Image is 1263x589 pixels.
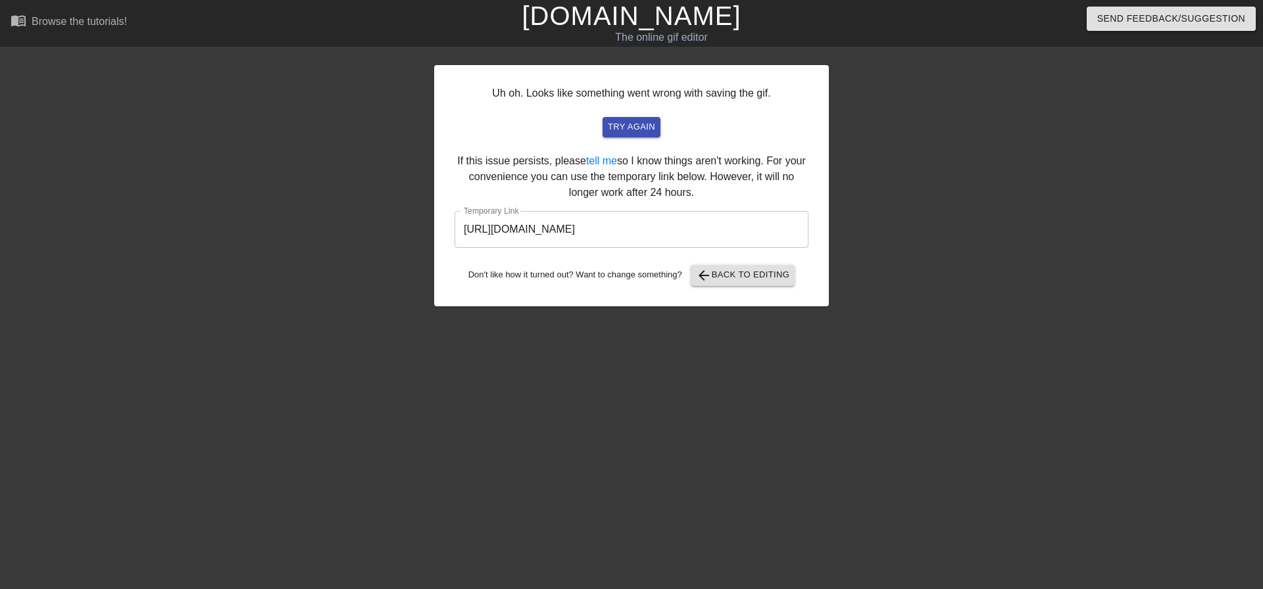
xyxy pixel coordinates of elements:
[586,155,617,166] a: tell me
[455,265,808,286] div: Don't like how it turned out? Want to change something?
[603,117,660,137] button: try again
[691,265,795,286] button: Back to Editing
[1097,11,1245,27] span: Send Feedback/Suggestion
[696,268,790,283] span: Back to Editing
[608,120,655,135] span: try again
[32,16,127,27] div: Browse the tutorials!
[455,211,808,248] input: bare
[11,12,26,28] span: menu_book
[696,268,712,283] span: arrow_back
[522,1,741,30] a: [DOMAIN_NAME]
[434,65,829,306] div: Uh oh. Looks like something went wrong with saving the gif. If this issue persists, please so I k...
[11,12,127,33] a: Browse the tutorials!
[428,30,895,45] div: The online gif editor
[1087,7,1256,31] button: Send Feedback/Suggestion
